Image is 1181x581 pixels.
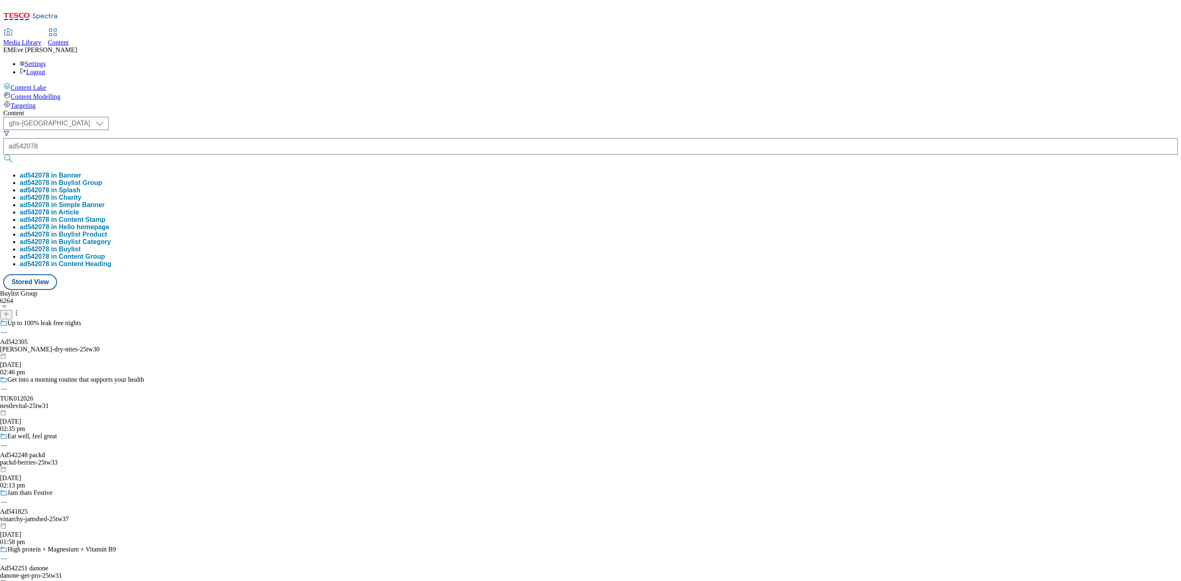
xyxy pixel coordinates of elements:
span: Content Modelling [11,93,60,100]
span: Targeting [11,102,36,109]
button: ad542078 in Content Group [20,253,105,260]
button: ad542078 in Buylist Group [20,179,102,187]
div: Eat well, feel great [7,433,57,440]
svg: Search Filters [3,130,10,137]
input: Search [3,138,1178,155]
span: Media Library [3,39,41,46]
div: Jam thats Festive [7,489,52,497]
span: Buylist Group [59,179,102,186]
div: Content [3,109,1178,117]
button: ad542078 in Content Heading [20,260,111,268]
a: Content Modelling [3,91,1178,100]
span: Content [48,39,69,46]
div: ad542078 in [20,179,102,187]
div: ad542078 in [20,216,105,223]
a: Logout [20,68,45,75]
span: Content Stamp [59,216,105,223]
a: Content [48,29,69,46]
button: ad542078 in Charity [20,194,81,201]
a: Settings [20,60,46,67]
div: Get into a morning routine that supports your health [7,376,144,383]
span: Content Lake [11,84,46,91]
div: High protein + Magnesium + Vitamin B9 [7,546,116,553]
span: Eve [PERSON_NAME] [13,46,77,53]
button: ad542078 in Buylist Category [20,238,111,246]
button: ad542078 in Banner [20,172,81,179]
button: ad542078 in Buylist [20,246,81,253]
button: ad542078 in Hello homepage [20,223,109,231]
a: Content Lake [3,82,1178,91]
div: ad542078 in [20,223,109,231]
button: ad542078 in Article [20,209,79,216]
div: ad542078 in [20,246,81,253]
span: EM [3,46,13,53]
button: ad542078 in Buylist Product [20,231,107,238]
span: Hello homepage [59,223,109,230]
button: Stored View [3,274,57,290]
div: Up to 100% leak free nights [7,319,81,327]
a: Media Library [3,29,41,46]
a: Targeting [3,100,1178,109]
span: Buylist [59,246,80,253]
button: ad542078 in Splash [20,187,80,194]
button: ad542078 in Content Stamp [20,216,105,223]
button: ad542078 in Simple Banner [20,201,105,209]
